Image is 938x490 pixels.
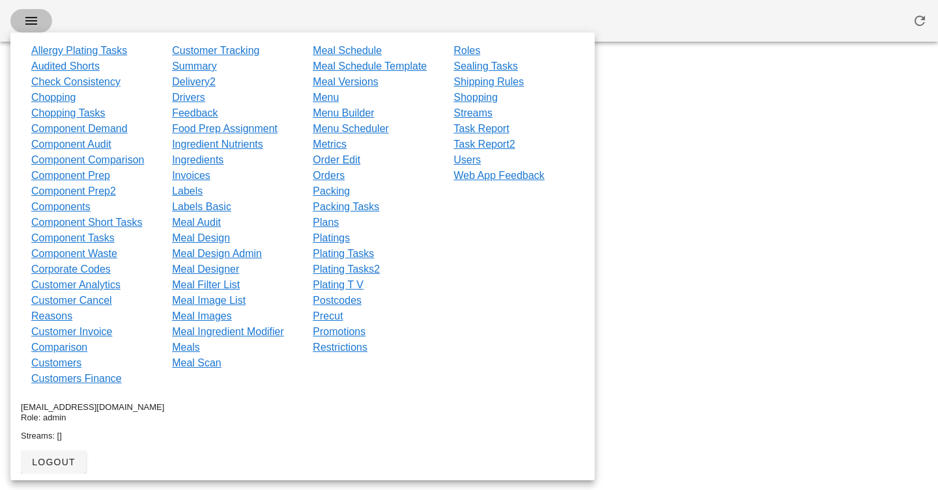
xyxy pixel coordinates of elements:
[454,168,545,184] a: Web App Feedback
[313,324,365,340] a: Promotions
[31,371,122,387] a: Customers Finance
[454,137,515,152] a: Task Report2
[172,184,203,199] a: Labels
[454,121,509,137] a: Task Report
[31,137,111,152] a: Component Audit
[31,152,144,168] a: Component Comparison
[31,168,110,184] a: Component Prep
[172,262,239,277] a: Meal Designer
[172,168,210,184] a: Invoices
[31,230,115,246] a: Component Tasks
[172,230,230,246] a: Meal Design
[313,137,347,152] a: Metrics
[313,199,379,215] a: Packing Tasks
[172,137,263,152] a: Ingredient Nutrients
[313,121,389,137] a: Menu Scheduler
[31,246,117,262] a: Component Waste
[172,199,231,215] a: Labels Basic
[172,324,284,340] a: Meal Ingredient Modifier
[454,105,493,121] a: Streams
[31,59,100,74] a: Audited Shorts
[313,230,350,246] a: Platings
[313,293,362,308] a: Postcodes
[454,43,481,59] a: Roles
[31,90,76,105] a: Chopping
[31,355,81,371] a: Customers
[172,277,240,293] a: Meal Filter List
[313,215,339,230] a: Plans
[21,450,86,474] button: logout
[172,308,232,324] a: Meal Images
[31,277,121,293] a: Customer Analytics
[21,402,584,413] div: [EMAIL_ADDRESS][DOMAIN_NAME]
[31,293,151,324] a: Customer Cancel Reasons
[313,105,374,121] a: Menu Builder
[21,431,584,441] div: Streams: []
[313,308,343,324] a: Precut
[313,43,382,59] a: Meal Schedule
[31,324,151,355] a: Customer Invoice Comparison
[21,413,584,423] div: Role: admin
[313,246,374,262] a: Plating Tasks
[313,262,380,277] a: Plating Tasks2
[172,152,223,168] a: Ingredients
[172,105,218,121] a: Feedback
[31,43,127,59] a: Allergy Plating Tasks
[313,340,367,355] a: Restrictions
[313,90,339,105] a: Menu
[313,184,350,199] a: Packing
[172,215,221,230] a: Meal Audit
[454,59,518,74] a: Sealing Tasks
[172,74,216,90] a: Delivery2
[31,457,76,467] span: logout
[454,152,481,168] a: Users
[31,105,106,121] a: Chopping Tasks
[313,74,378,90] a: Meal Versions
[313,277,363,293] a: Plating T V
[172,340,200,355] a: Meals
[31,262,111,277] a: Corporate Codes
[313,152,360,168] a: Order Edit
[31,121,128,137] a: Component Demand
[172,246,262,262] a: Meal Design Admin
[313,168,345,184] a: Orders
[313,59,427,74] a: Meal Schedule Template
[31,184,116,199] a: Component Prep2
[172,355,221,371] a: Meal Scan
[454,74,524,90] a: Shipping Rules
[31,74,121,90] a: Check Consistency
[172,90,205,105] a: Drivers
[172,121,277,137] a: Food Prep Assignment
[172,43,292,74] a: Customer Tracking Summary
[31,215,142,230] a: Component Short Tasks
[172,293,246,308] a: Meal Image List
[454,90,498,105] a: Shopping
[31,199,91,215] a: Components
